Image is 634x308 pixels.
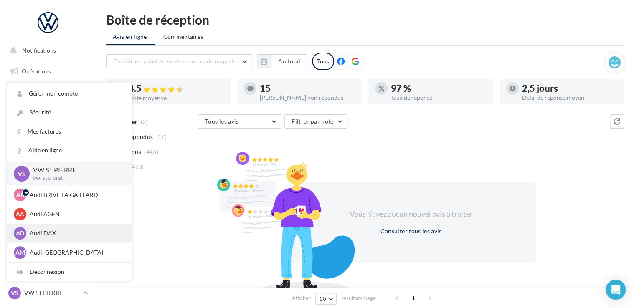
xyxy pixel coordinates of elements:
[5,83,91,101] a: Boîte de réception
[16,191,24,199] span: AB
[33,174,118,182] p: vw-stp-prat
[5,42,88,59] button: Notifications
[24,289,80,297] p: VW ST PIERRE
[30,229,122,237] p: Audi DAX
[129,95,224,101] div: Note moyenne
[341,294,376,302] span: résultats/page
[33,165,118,175] p: VW ST PIERRE
[522,84,617,93] div: 2,5 jours
[22,47,56,54] span: Notifications
[5,146,91,164] a: Contacts
[198,114,281,129] button: Tous les avis
[205,118,239,125] span: Tous les avis
[129,84,224,93] div: 4.5
[15,248,25,257] span: AM
[407,291,420,305] span: 1
[271,54,307,68] button: Au total
[5,188,91,205] a: Calendrier
[5,105,91,122] a: Visibilité en ligne
[7,141,132,160] a: Aide en ligne
[312,53,334,70] div: Tous
[30,191,122,199] p: Audi BRIVE LA GAILLARDE
[391,95,486,101] div: Taux de réponse
[5,63,91,80] a: Opérations
[391,84,486,93] div: 97 %
[16,210,24,218] span: AA
[30,248,122,257] p: Audi [GEOGRAPHIC_DATA]
[7,103,132,122] a: Sécurité
[7,263,132,281] div: Déconnexion
[106,13,624,26] div: Boîte de réception
[377,226,445,236] button: Consulter tous les avis
[22,68,51,75] span: Opérations
[257,54,307,68] button: Au total
[284,114,347,129] button: Filtrer par note
[30,210,122,218] p: Audi AGEN
[18,169,26,178] span: VS
[113,58,237,65] span: Choisir un point de vente ou un code magasin
[114,133,153,141] span: Non répondus
[16,229,24,237] span: AD
[260,84,355,93] div: 15
[7,285,89,301] a: VS VW ST PIERRE
[106,54,252,68] button: Choisir un point de vente ou un code magasin
[319,295,326,302] span: 10
[130,164,144,170] span: (460)
[339,209,483,220] div: Vous n'avez aucun nouvel avis à traiter
[5,236,91,261] a: Campagnes DataOnDemand
[11,289,18,297] span: VS
[315,293,337,305] button: 10
[5,167,91,184] a: Médiathèque
[7,122,132,141] a: Mes factures
[7,84,132,103] a: Gérer mon compte
[156,134,167,140] span: (17)
[292,294,311,302] span: Afficher
[260,95,355,101] div: [PERSON_NAME] non répondus
[5,208,91,233] a: PLV et print personnalisable
[606,280,626,300] div: Open Intercom Messenger
[163,33,203,41] span: Commentaires
[144,149,158,155] span: (443)
[5,126,91,143] a: Campagnes
[522,95,617,101] div: Délai de réponse moyen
